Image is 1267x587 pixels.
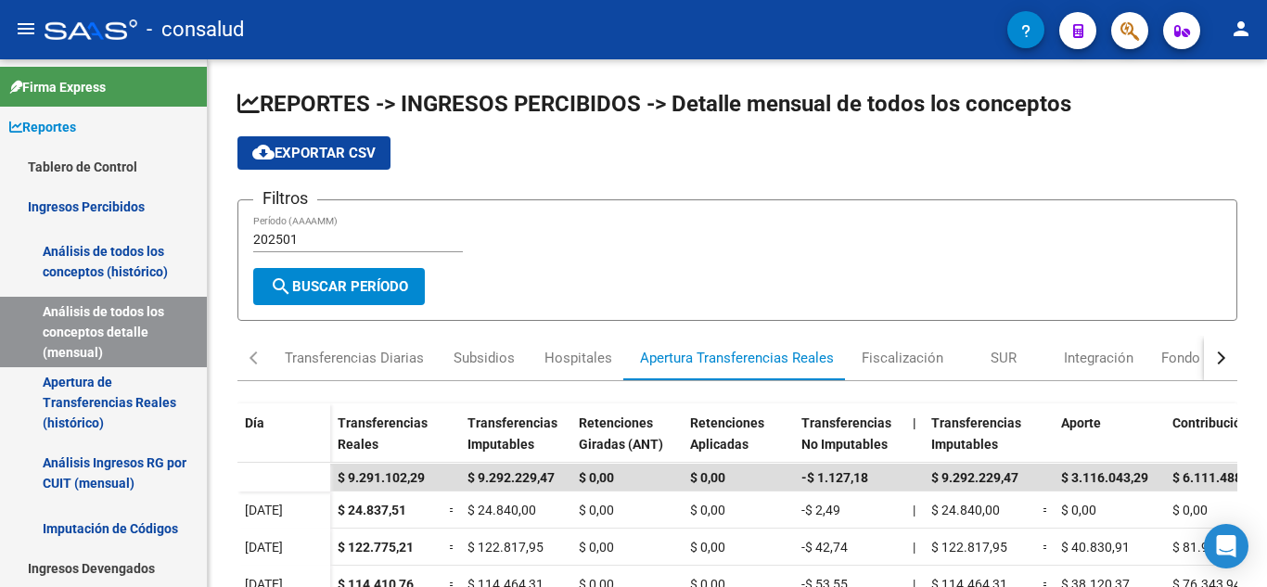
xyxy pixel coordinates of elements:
button: Buscar Período [253,268,425,305]
span: -$ 2,49 [801,503,840,517]
mat-icon: cloud_download [252,141,275,163]
span: [DATE] [245,540,283,555]
span: Transferencias Imputables [931,415,1021,452]
span: | [913,503,915,517]
datatable-header-cell: Transferencias No Imputables [794,403,905,481]
div: SUR [991,348,1017,368]
span: Contribución [1172,415,1248,430]
span: Transferencias Imputables [467,415,557,452]
span: $ 24.837,51 [338,503,406,517]
mat-icon: search [270,275,292,298]
div: Integración [1064,348,1133,368]
span: [DATE] [245,503,283,517]
datatable-header-cell: Retenciones Giradas (ANT) [571,403,683,481]
span: Reportes [9,117,76,137]
span: = [1043,540,1050,555]
span: Día [245,415,264,430]
span: $ 6.111.488,54 [1172,470,1260,485]
span: = [449,503,456,517]
span: Retenciones Aplicadas [690,415,764,452]
datatable-header-cell: | [905,403,924,481]
span: $ 122.817,95 [931,540,1007,555]
datatable-header-cell: Transferencias Reales [330,403,442,481]
span: = [1043,503,1050,517]
span: - consalud [147,9,244,50]
span: $ 0,00 [1172,503,1208,517]
span: $ 0,00 [1061,503,1096,517]
span: Transferencias Reales [338,415,428,452]
span: $ 0,00 [579,470,614,485]
datatable-header-cell: Transferencias Imputables [460,403,571,481]
span: = [449,540,456,555]
span: $ 0,00 [690,470,725,485]
mat-icon: menu [15,18,37,40]
div: Subsidios [454,348,515,368]
span: $ 122.775,21 [338,540,414,555]
h3: Filtros [253,185,317,211]
span: Transferencias No Imputables [801,415,891,452]
span: $ 9.292.229,47 [931,470,1018,485]
span: $ 0,00 [690,540,725,555]
span: $ 24.840,00 [931,503,1000,517]
div: Open Intercom Messenger [1204,524,1248,568]
span: $ 0,00 [579,540,614,555]
mat-icon: person [1230,18,1252,40]
span: $ 24.840,00 [467,503,536,517]
span: $ 40.830,91 [1061,540,1130,555]
span: -$ 42,74 [801,540,848,555]
datatable-header-cell: Aporte [1054,403,1165,481]
span: Aporte [1061,415,1101,430]
div: Transferencias Diarias [285,348,424,368]
span: -$ 1.127,18 [801,470,868,485]
datatable-header-cell: Retenciones Aplicadas [683,403,794,481]
span: $ 9.291.102,29 [338,470,425,485]
span: $ 9.292.229,47 [467,470,555,485]
span: Buscar Período [270,278,408,295]
span: Retenciones Giradas (ANT) [579,415,663,452]
datatable-header-cell: Transferencias Imputables [924,403,1035,481]
div: Apertura Transferencias Reales [640,348,834,368]
button: Exportar CSV [237,136,390,170]
span: $ 0,00 [579,503,614,517]
span: $ 0,00 [690,503,725,517]
span: | [913,540,915,555]
div: Hospitales [544,348,612,368]
span: REPORTES -> INGRESOS PERCIBIDOS -> Detalle mensual de todos los conceptos [237,91,1071,117]
span: $ 3.116.043,29 [1061,470,1148,485]
datatable-header-cell: Día [237,403,330,481]
span: Exportar CSV [252,145,376,161]
span: $ 81.987,04 [1172,540,1241,555]
span: | [913,415,916,430]
div: Fiscalización [862,348,943,368]
span: Firma Express [9,77,106,97]
span: $ 122.817,95 [467,540,544,555]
